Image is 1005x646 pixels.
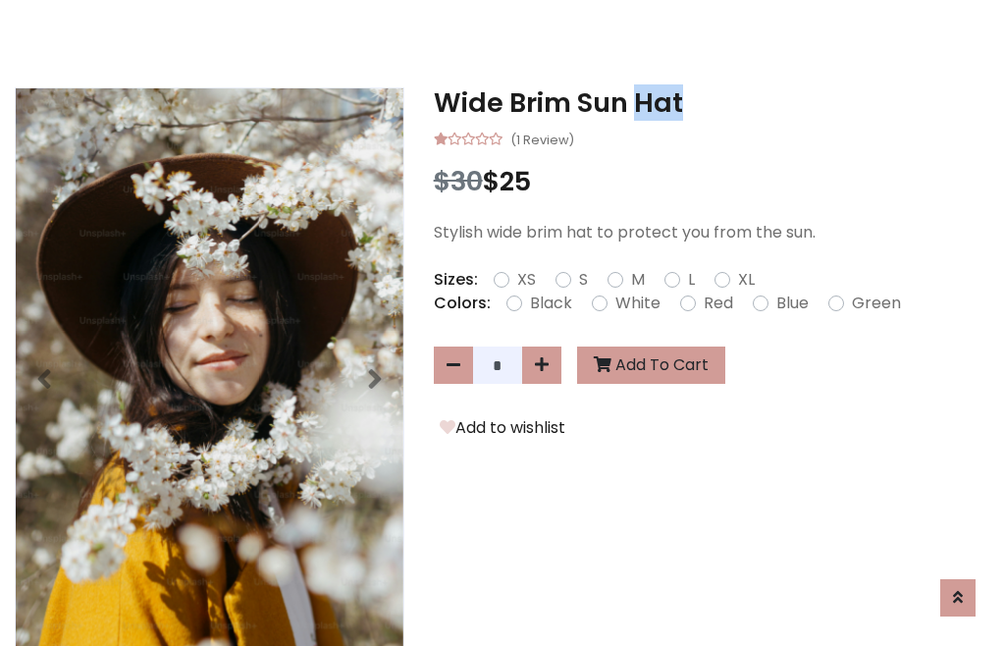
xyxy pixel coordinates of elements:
h3: Wide Brim Sun Hat [434,87,990,119]
label: M [631,268,645,292]
button: Add To Cart [577,347,725,384]
p: Stylish wide brim hat to protect you from the sun. [434,221,990,244]
span: 25 [500,163,531,199]
p: Colors: [434,292,491,315]
label: Blue [776,292,809,315]
label: Black [530,292,572,315]
p: Sizes: [434,268,478,292]
h3: $ [434,166,990,197]
label: Green [852,292,901,315]
label: L [688,268,695,292]
small: (1 Review) [510,127,574,150]
label: XL [738,268,755,292]
span: $30 [434,163,483,199]
label: S [579,268,588,292]
button: Add to wishlist [434,415,571,441]
label: Red [704,292,733,315]
label: White [615,292,661,315]
label: XS [517,268,536,292]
